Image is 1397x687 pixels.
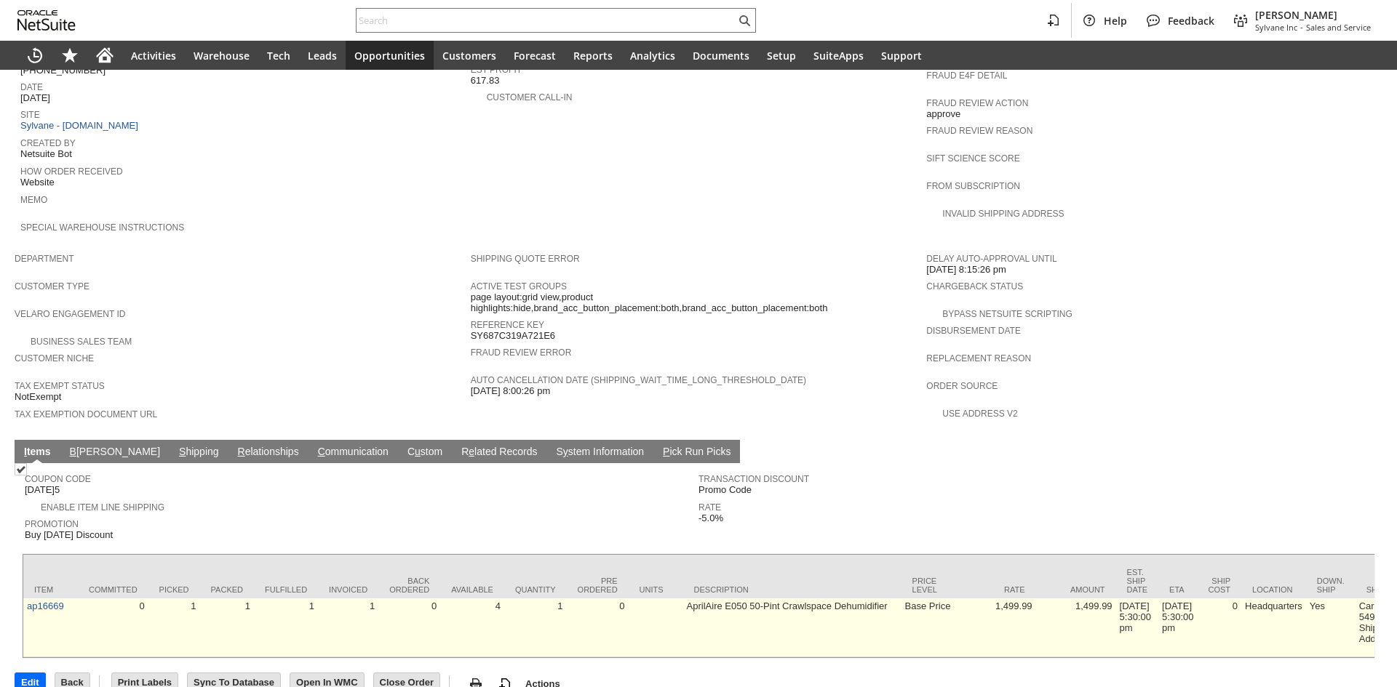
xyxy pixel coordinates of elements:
td: 1,499.99 [1036,598,1116,657]
a: Shipping [175,446,223,459]
span: Analytics [630,49,675,63]
td: 1 [148,598,200,657]
a: Velaro Engagement ID [15,309,125,319]
a: Site [20,110,40,120]
td: 1 [318,598,378,657]
a: Promotion [25,519,79,529]
a: Shipping Quote Error [471,254,580,264]
span: R [238,446,245,457]
a: Invalid Shipping Address [942,209,1064,219]
span: Warehouse [194,49,250,63]
svg: Shortcuts [61,47,79,64]
div: Est. Ship Date [1127,568,1148,594]
span: Customers [442,49,496,63]
a: Setup [758,41,805,70]
span: [DATE] 8:00:26 pm [471,385,551,397]
a: Forecast [505,41,565,70]
div: Pre Ordered [578,576,618,594]
div: Committed [89,585,138,594]
a: Customer Call-in [487,92,573,103]
td: Headquarters [1241,598,1306,657]
a: Fraud Review Reason [926,126,1032,136]
svg: Recent Records [26,47,44,64]
a: Relationships [234,446,303,459]
div: Down. Ship [1317,576,1345,594]
div: Description [694,585,891,594]
span: Leads [308,49,337,63]
a: Analytics [621,41,684,70]
span: Setup [767,49,796,63]
div: Amount [1047,585,1105,594]
a: Fraud Review Action [926,98,1028,108]
input: Search [357,12,736,29]
a: Bypass NetSuite Scripting [942,309,1072,319]
a: Documents [684,41,758,70]
a: Leads [299,41,346,70]
span: [DATE]5 [25,484,60,496]
span: [PHONE_NUMBER] [20,65,106,76]
span: Tech [267,49,290,63]
div: Fulfilled [265,585,307,594]
span: approve [926,108,960,120]
span: -5.0% [698,513,723,524]
span: y [563,446,568,457]
div: Location [1252,585,1295,594]
span: e [469,446,474,457]
a: Order Source [926,381,998,391]
a: Tax Exemption Document URL [15,409,157,419]
span: SuiteApps [813,49,864,63]
td: 0 [78,598,148,657]
a: Customer Niche [15,353,94,363]
a: Replacement reason [926,353,1031,363]
a: Custom [404,446,446,459]
a: Created By [20,138,76,148]
div: Price Level [912,576,945,594]
td: 1,499.99 [956,598,1036,657]
span: Promo Code [698,484,752,496]
span: S [179,446,186,457]
a: Unrolled view on [1356,443,1374,460]
a: Delay Auto-Approval Until [926,254,1056,264]
a: Use Address V2 [942,409,1017,419]
div: Units [640,585,672,594]
a: Activities [122,41,185,70]
a: Special Warehouse Instructions [20,222,184,233]
span: 617.83 [471,75,500,87]
a: Sift Science Score [926,153,1019,164]
a: Reports [565,41,621,70]
span: Help [1104,14,1127,28]
td: Base Price [902,598,956,657]
td: 4 [440,598,504,657]
div: Available [451,585,493,594]
a: Tax Exempt Status [15,381,105,391]
a: Auto Cancellation Date (shipping_wait_time_long_threshold_date) [471,375,806,385]
td: 0 [378,598,440,657]
a: Department [15,254,74,264]
a: Fraud E4F Detail [926,71,1007,81]
div: Ship Cost [1208,576,1230,594]
div: ETA [1169,585,1186,594]
a: SuiteApps [805,41,872,70]
a: Memo [20,195,47,205]
a: Active Test Groups [471,281,567,292]
a: Coupon Code [25,474,91,484]
svg: logo [17,10,76,31]
a: Customer Type [15,281,89,292]
a: Support [872,41,931,70]
img: Checked [15,463,27,475]
a: Warehouse [185,41,258,70]
a: How Order Received [20,166,123,177]
span: Buy [DATE] Discount [25,529,113,541]
span: Forecast [514,49,556,63]
td: [DATE] 5:30:00 pm [1116,598,1159,657]
span: Reports [573,49,613,63]
span: Opportunities [354,49,425,63]
a: Transaction Discount [698,474,809,484]
td: 1 [504,598,567,657]
a: From Subscription [926,181,1020,191]
span: u [415,446,421,457]
span: Website [20,177,55,188]
a: Recent Records [17,41,52,70]
div: Back Ordered [389,576,429,594]
span: Activities [131,49,176,63]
